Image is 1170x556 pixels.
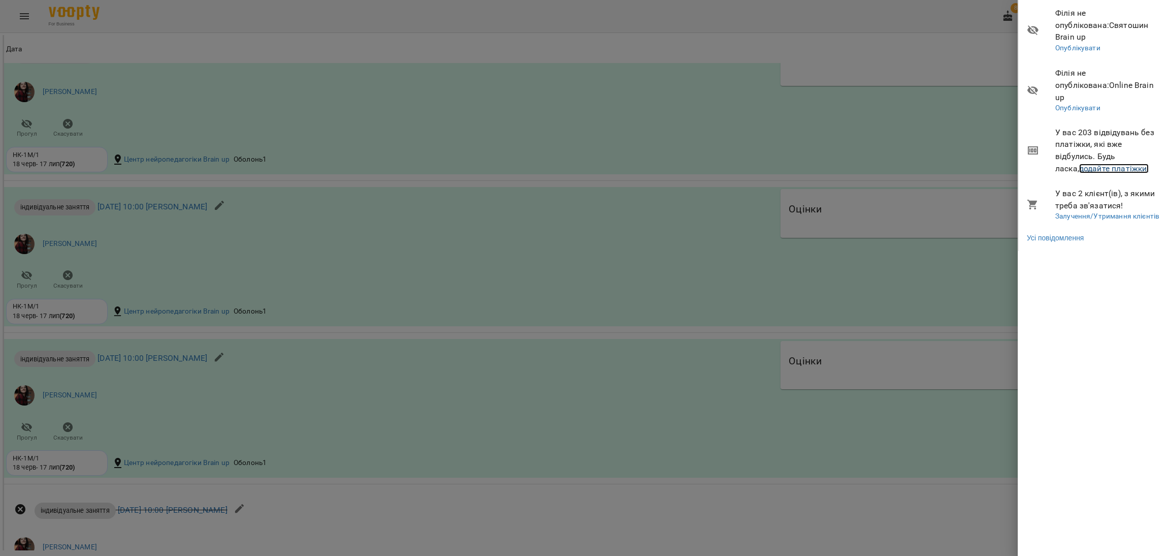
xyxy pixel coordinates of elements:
a: додайте платіжки! [1079,164,1149,173]
span: У вас 203 відвідувань без платіжки, які вже відбулись. Будь ласка, [1055,127,1162,174]
a: Опублікувати [1055,104,1100,112]
a: Усі повідомлення [1027,233,1084,243]
span: Філія не опублікована : Online Brain up [1055,67,1162,103]
a: Залучення/Утримання клієнтів [1055,212,1159,220]
span: У вас 2 клієнт(ів), з якими треба зв'язатися! [1055,188,1162,211]
span: Філія не опублікована : Святошин Brain up [1055,7,1162,43]
a: Опублікувати [1055,44,1100,52]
